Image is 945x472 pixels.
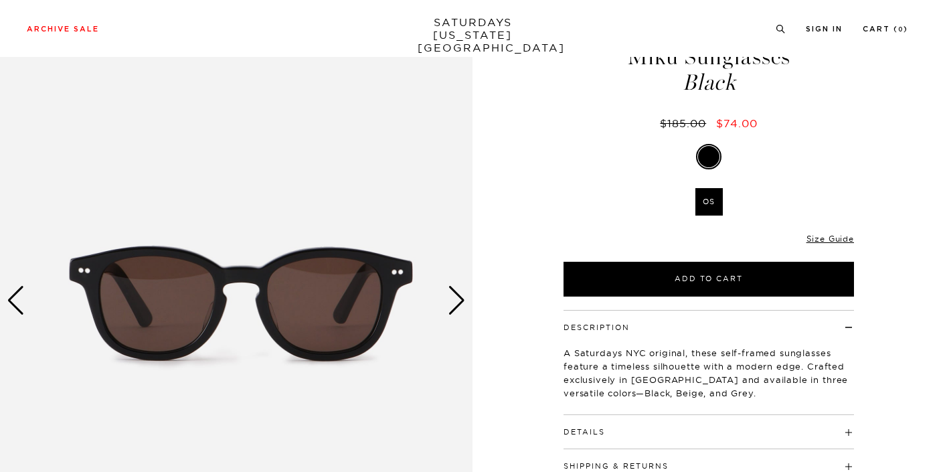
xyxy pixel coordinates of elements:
[660,116,711,130] del: $185.00
[716,116,758,130] span: $74.00
[562,72,856,94] span: Black
[564,463,669,470] button: Shipping & Returns
[806,25,843,33] a: Sign In
[27,25,99,33] a: Archive Sale
[564,262,854,297] button: Add to Cart
[898,27,904,33] small: 0
[7,286,25,315] div: Previous slide
[564,428,605,436] button: Details
[562,46,856,94] h1: Miku Sunglasses
[863,25,908,33] a: Cart (0)
[695,188,723,216] label: OS
[418,16,528,54] a: SATURDAYS[US_STATE][GEOGRAPHIC_DATA]
[564,324,630,331] button: Description
[564,346,854,400] p: A Saturdays NYC original, these self-framed sunglasses feature a timeless silhouette with a moder...
[448,286,466,315] div: Next slide
[806,234,854,244] a: Size Guide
